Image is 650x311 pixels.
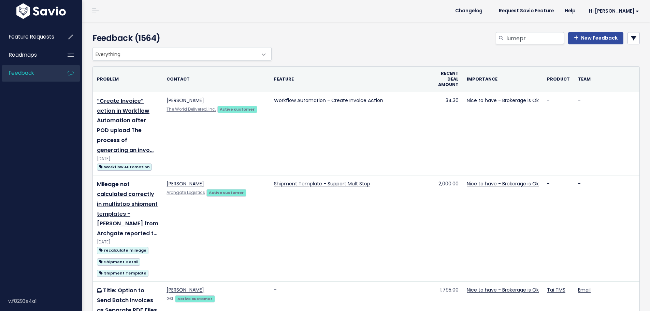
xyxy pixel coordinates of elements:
[167,190,205,195] a: Archgate Logistics
[167,296,174,301] a: GSL
[97,246,148,254] a: recalculate mileage
[92,32,268,44] h4: Feedback (1564)
[270,67,434,92] th: Feature
[220,107,255,112] strong: Active customer
[2,65,57,81] a: Feedback
[167,97,204,104] a: [PERSON_NAME]
[209,190,244,195] strong: Active customer
[274,180,370,187] a: Shipment Template - Support Mult Stop
[167,107,216,112] a: The World Delivered, Inc.
[274,97,383,104] a: Workflow Automation - Create Invoice Action
[543,67,574,92] th: Product
[93,47,258,60] span: Everything
[217,105,257,112] a: Active customer
[206,189,246,196] a: Active customer
[434,92,463,175] td: 34.30
[97,270,148,277] span: Shipment Template
[97,247,148,254] span: recalculate mileage
[92,47,272,61] span: Everything
[97,269,148,277] a: Shipment Template
[97,258,140,266] span: Shipment Detail
[8,292,82,310] div: v.f8293e4a1
[177,296,213,301] strong: Active customer
[97,97,154,154] a: “Create Invoice” action in Workflow Automation after POD upload The process of generating an invo…
[93,67,162,92] th: Problem
[9,51,37,58] span: Roadmaps
[506,32,564,44] input: Search feedback...
[543,175,574,282] td: -
[162,67,270,92] th: Contact
[543,92,574,175] td: -
[578,286,591,293] a: Email
[97,257,140,266] a: Shipment Detail
[574,67,639,92] th: Team
[493,6,559,16] a: Request Savio Feature
[568,32,623,44] a: New Feedback
[167,180,204,187] a: [PERSON_NAME]
[467,97,539,104] a: Nice to have - Brokerage is Ok
[574,92,639,175] td: -
[2,47,57,63] a: Roadmaps
[2,29,57,45] a: Feature Requests
[97,164,152,171] span: Workflow Automation
[467,180,539,187] a: Nice to have - Brokerage is Ok
[574,175,639,282] td: -
[467,286,539,293] a: Nice to have - Brokerage is Ok
[434,67,463,92] th: Recent deal amount
[559,6,581,16] a: Help
[434,175,463,282] td: 2,000.00
[9,69,34,76] span: Feedback
[175,295,215,302] a: Active customer
[581,6,645,16] a: Hi [PERSON_NAME]
[9,33,54,40] span: Feature Requests
[97,239,158,246] div: [DATE]
[97,155,158,162] div: [DATE]
[463,67,543,92] th: Importance
[97,162,152,171] a: Workflow Automation
[547,286,565,293] a: Tai TMS
[97,180,158,237] a: Mileage not calculated correctly in multistop shipment templates - [PERSON_NAME] from Archgate re...
[455,9,482,13] span: Changelog
[589,9,639,14] span: Hi [PERSON_NAME]
[167,286,204,293] a: [PERSON_NAME]
[15,3,68,19] img: logo-white.9d6f32f41409.svg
